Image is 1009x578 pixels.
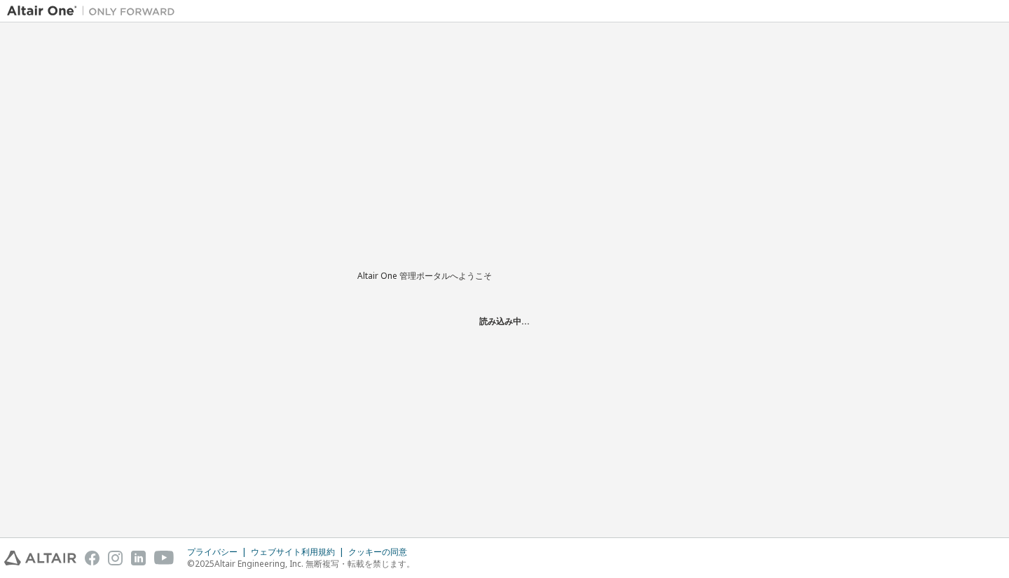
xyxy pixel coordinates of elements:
[7,4,182,18] img: アルタイルワン
[108,551,123,565] img: instagram.svg
[131,551,146,565] img: linkedin.svg
[187,546,238,558] font: プライバシー
[348,546,407,558] font: クッキーの同意
[85,551,99,565] img: facebook.svg
[154,551,174,565] img: youtube.svg
[251,546,335,558] font: ウェブサイト利用規約
[479,315,530,327] font: 読み込み中...
[4,551,76,565] img: altair_logo.svg
[214,558,415,570] font: Altair Engineering, Inc. 無断複写・転載を禁じます。
[357,270,492,282] font: Altair One 管理ポータルへようこそ
[195,558,214,570] font: 2025
[187,558,195,570] font: ©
